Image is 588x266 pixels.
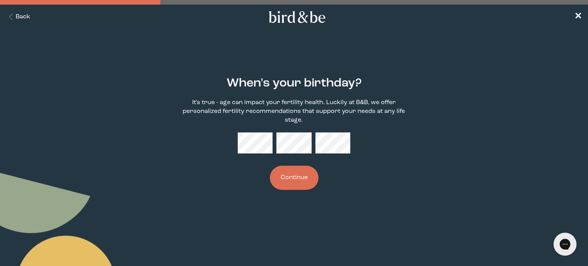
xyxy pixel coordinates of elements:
h2: When's your birthday? [227,75,362,92]
button: Back Button [6,13,30,21]
p: It's true - age can impact your fertility health. Luckily at B&B, we offer personalized fertility... [181,98,407,125]
button: Continue [270,166,318,190]
span: ✕ [574,12,582,21]
iframe: Gorgias live chat messenger [550,230,580,258]
a: ✕ [574,10,582,24]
